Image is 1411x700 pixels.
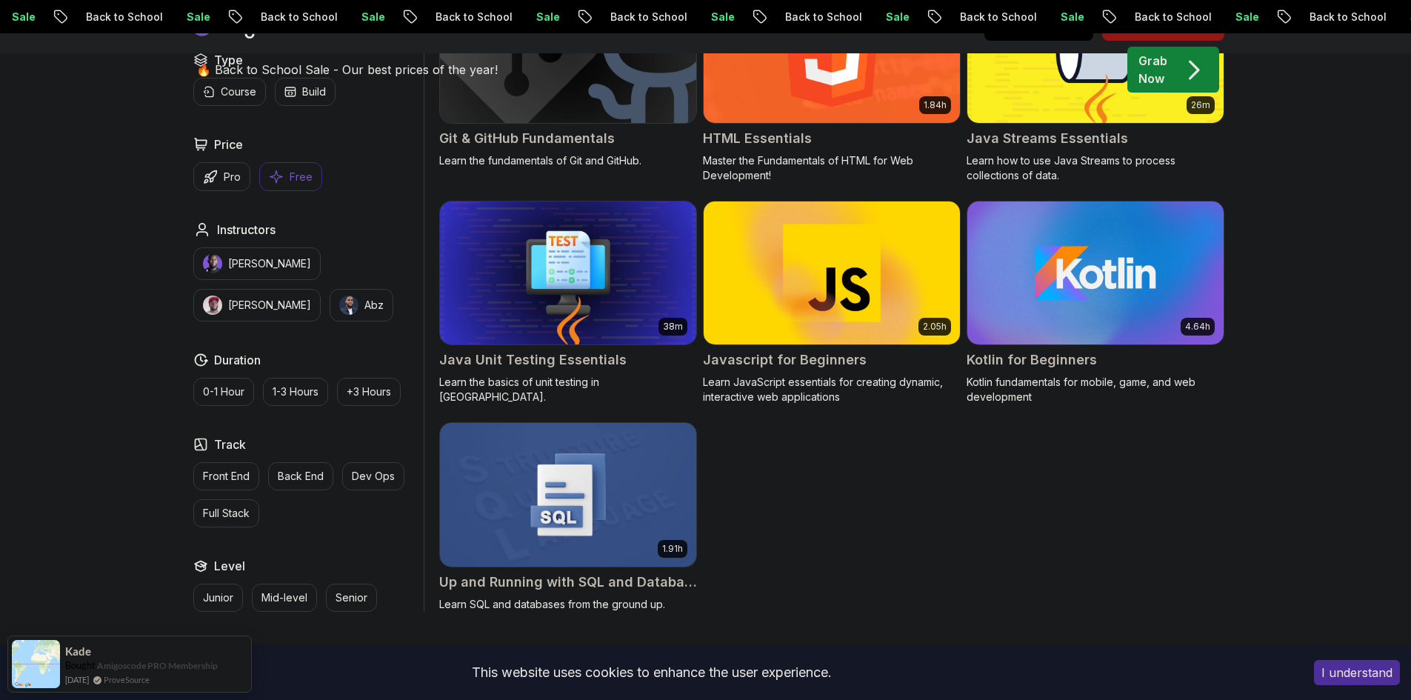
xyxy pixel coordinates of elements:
[173,10,220,24] p: Sale
[522,10,570,24] p: Sale
[214,436,246,453] h2: Track
[967,375,1224,404] p: Kotlin fundamentals for mobile, game, and web development
[193,289,321,321] button: instructor img[PERSON_NAME]
[364,298,384,313] p: Abz
[663,321,683,333] p: 38m
[1221,10,1269,24] p: Sale
[662,543,683,555] p: 1.91h
[228,256,311,271] p: [PERSON_NAME]
[342,462,404,490] button: Dev Ops
[330,289,393,321] button: instructor imgAbz
[203,384,244,399] p: 0-1 Hour
[196,61,498,79] p: 🔥 Back to School Sale - Our best prices of the year!
[697,10,744,24] p: Sale
[704,201,960,345] img: Javascript for Beginners card
[203,296,222,315] img: instructor img
[72,10,173,24] p: Back to School
[203,590,233,605] p: Junior
[193,584,243,612] button: Junior
[193,499,259,527] button: Full Stack
[290,170,313,184] p: Free
[259,162,322,191] button: Free
[268,462,333,490] button: Back End
[1185,321,1210,333] p: 4.64h
[263,378,328,406] button: 1-3 Hours
[439,597,697,612] p: Learn SQL and databases from the ground up.
[923,321,947,333] p: 2.05h
[967,201,1224,345] img: Kotlin for Beginners card
[967,128,1128,149] h2: Java Streams Essentials
[228,298,311,313] p: [PERSON_NAME]
[261,590,307,605] p: Mid-level
[326,584,377,612] button: Senior
[439,201,697,405] a: Java Unit Testing Essentials card38mJava Unit Testing EssentialsLearn the basics of unit testing ...
[252,584,317,612] button: Mid-level
[703,128,812,149] h2: HTML Essentials
[65,673,89,686] span: [DATE]
[439,350,627,370] h2: Java Unit Testing Essentials
[967,201,1224,405] a: Kotlin for Beginners card4.64hKotlin for BeginnersKotlin fundamentals for mobile, game, and web d...
[1295,10,1396,24] p: Back to School
[946,10,1047,24] p: Back to School
[214,351,261,369] h2: Duration
[1314,660,1400,685] button: Accept cookies
[703,201,961,405] a: Javascript for Beginners card2.05hJavascript for BeginnersLearn JavaScript essentials for creatin...
[703,350,867,370] h2: Javascript for Beginners
[193,162,250,191] button: Pro
[439,153,697,168] p: Learn the fundamentals of Git and GitHub.
[12,640,60,688] img: provesource social proof notification image
[224,170,241,184] p: Pro
[439,128,615,149] h2: Git & GitHub Fundamentals
[596,10,697,24] p: Back to School
[104,673,150,686] a: ProveSource
[217,221,276,239] h2: Instructors
[203,469,250,484] p: Front End
[278,469,324,484] p: Back End
[193,462,259,490] button: Front End
[247,10,347,24] p: Back to School
[337,378,401,406] button: +3 Hours
[65,659,96,671] span: Bought
[214,557,245,575] h2: Level
[347,384,391,399] p: +3 Hours
[1138,52,1167,87] p: Grab Now
[193,378,254,406] button: 0-1 Hour
[421,10,522,24] p: Back to School
[203,506,250,521] p: Full Stack
[65,645,91,658] span: Kade
[703,153,961,183] p: Master the Fundamentals of HTML for Web Development!
[336,590,367,605] p: Senior
[967,350,1097,370] h2: Kotlin for Beginners
[703,375,961,404] p: Learn JavaScript essentials for creating dynamic, interactive web applications
[1047,10,1094,24] p: Sale
[352,469,395,484] p: Dev Ops
[347,10,395,24] p: Sale
[214,136,243,153] h2: Price
[339,296,358,315] img: instructor img
[872,10,919,24] p: Sale
[439,422,697,612] a: Up and Running with SQL and Databases card1.91hUp and Running with SQL and DatabasesLearn SQL and...
[771,10,872,24] p: Back to School
[433,419,702,570] img: Up and Running with SQL and Databases card
[967,153,1224,183] p: Learn how to use Java Streams to process collections of data.
[273,384,318,399] p: 1-3 Hours
[193,247,321,280] button: instructor img[PERSON_NAME]
[1121,10,1221,24] p: Back to School
[440,201,696,345] img: Java Unit Testing Essentials card
[11,656,1292,689] div: This website uses cookies to enhance the user experience.
[439,572,697,593] h2: Up and Running with SQL and Databases
[439,375,697,404] p: Learn the basics of unit testing in [GEOGRAPHIC_DATA].
[97,659,218,672] a: Amigoscode PRO Membership
[203,254,222,273] img: instructor img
